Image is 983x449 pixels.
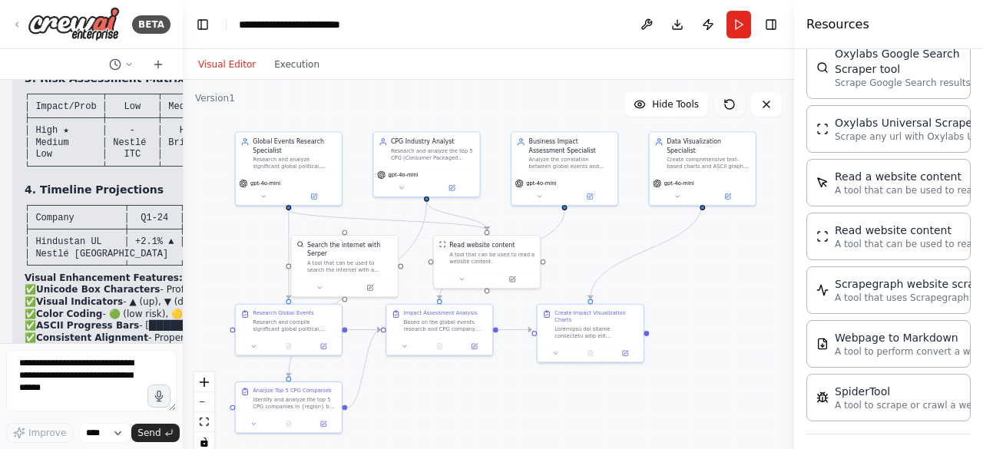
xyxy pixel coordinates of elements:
button: Open in side panel [309,342,339,352]
div: CPG Industry Analyst [391,137,475,146]
div: Create Impact Visualization ChartsLoremipsu dol sitame consectetu adip elit seddoeiusmodte incidi... [537,304,644,363]
strong: Unicode Box Characters [36,284,160,295]
nav: breadcrumb [239,17,372,32]
button: Open in side panel [459,342,489,352]
div: Version 1 [195,92,235,104]
button: Visual Editor [189,55,265,74]
button: Hide left sidebar [192,14,213,35]
button: Open in side panel [309,419,339,429]
g: Edge from 76f617a9-d34a-4c81-a599-11b78de9f0a0 to b7ebb410-4ea5-40ee-93a6-2cf61f74a272 [347,325,381,411]
div: Data Visualization SpecialistCreate comprehensive text-based charts and ASCII graphs showing proj... [649,131,756,206]
g: Edge from b7ebb410-4ea5-40ee-93a6-2cf61f74a272 to 233f96a6-a663-46dc-ae26-a9d50d7e5a60 [498,325,532,334]
strong: Color Coding [36,309,102,319]
img: ScrapeElementFromWebsiteTool [816,177,829,189]
span: Send [137,427,161,439]
div: Search the internet with Serper [307,241,392,258]
g: Edge from fdfa2b5d-f328-4ede-a262-cc62acb63fff to 76f617a9-d34a-4c81-a599-11b78de9f0a0 [284,202,431,377]
div: CPG Industry AnalystResearch and analyze the top 5 CPG (Consumer Packaged Goods) companies in {re... [372,131,480,197]
div: Business Impact Assessment Specialist [529,137,613,154]
button: zoom out [194,392,214,412]
div: Research and analyze significant global political, business, finance, and technology events from ... [253,157,336,170]
p: ✅ - Professional table borders ✅ - ▲ (up), ▼ (down), ● (stable), ★ (important) ✅ - 🟢 (low risk), ... [25,284,445,368]
button: Start a new chat [146,55,170,74]
button: Improve [6,423,73,443]
img: SpiderTool [816,391,829,404]
span: Improve [28,427,66,439]
span: gpt-4o-mini [250,180,280,187]
div: Research and compile significant global political, business, finance, and technology events that ... [253,319,336,332]
button: Open in side panel [703,191,752,201]
div: Global Events Research SpecialistResearch and analyze significant global political, business, fin... [235,131,343,206]
strong: Visual Indicators [36,296,123,307]
button: No output available [572,348,609,358]
div: Read website content [449,241,515,249]
img: SerperDevTool [297,241,304,248]
div: Analyze the correlation between global events and their potential impact on CPG companies' future... [529,157,613,170]
img: ScrapeWebsiteTool [816,230,829,243]
g: Edge from fdfa2b5d-f328-4ede-a262-cc62acb63fff to 173a9076-15a7-44e9-95e2-36405f321626 [422,202,491,230]
span: gpt-4o-mini [526,180,556,187]
button: No output available [270,342,307,352]
div: BETA [132,15,170,34]
button: Open in side panel [488,274,536,284]
button: Open in side panel [611,348,640,358]
div: Create comprehensive text-based charts and ASCII graphs showing projected changes in sales, reven... [667,157,750,170]
div: Analyze Top 5 CPG Companies [253,388,331,395]
strong: Consistent Alignment [36,332,148,343]
img: ScrapeWebsiteTool [439,241,446,248]
div: Data Visualization Specialist [667,137,750,154]
button: No output available [270,419,307,429]
button: Open in side panel [428,183,476,193]
g: Edge from 7f3bffad-d0ec-4088-95d8-159a862ab407 to b7ebb410-4ea5-40ee-93a6-2cf61f74a272 [435,210,569,299]
div: Global Events Research Specialist [253,137,336,154]
div: Business Impact Assessment SpecialistAnalyze the correlation between global events and their pote... [511,131,618,206]
strong: 4. Timeline Projections [25,183,164,196]
div: Impact Assessment AnalysisBased on the global events research and CPG company analysis, conduct a... [386,304,493,356]
button: Click to speak your automation idea [147,385,170,408]
button: Send [131,424,179,442]
div: Research and analyze the top 5 CPG (Consumer Packaged Goods) companies in {region}, focusing on t... [391,148,475,162]
div: Analyze Top 5 CPG CompaniesIdentify and analyze the top 5 CPG companies in {region} by market cap... [235,381,343,434]
strong: Visual Enhancement Features: [25,272,183,283]
button: No output available [422,342,458,352]
button: fit view [194,412,214,432]
div: Identify and analyze the top 5 CPG companies in {region} by market capitalization and revenue. Fo... [253,396,336,410]
g: Edge from 9e4939dc-c604-498b-baf8-6ab92401db83 to b7ebb410-4ea5-40ee-93a6-2cf61f74a272 [347,325,381,334]
div: Impact Assessment Analysis [404,310,478,317]
button: zoom in [194,372,214,392]
div: Loremipsu dol sitame consectetu adip elit seddoeiusmodte incididun utlabo etd MAGNA-aliqu enimadm... [554,325,638,339]
button: Open in side panel [346,282,394,292]
img: OxylabsUniversalScraperTool [816,123,829,135]
code: ┌─────────────────┬─────────┬─────────┬─────────┬─────────┐ │ Company │ Q1-24 │ Q2-24 │ Q3-24 │ Q... [25,200,417,271]
button: Hide Tools [624,92,708,117]
div: ScrapeWebsiteToolRead website contentA tool that can be used to read a website content. [433,235,541,289]
button: Open in side panel [565,191,614,201]
div: Research Global EventsResearch and compile significant global political, business, finance, and t... [235,304,343,356]
button: Open in side panel [290,191,338,201]
span: Hide Tools [652,98,699,111]
button: Execution [265,55,329,74]
g: Edge from 9d76bcda-c0cf-48b6-89ec-edae46fdbced to 9e4939dc-c604-498b-baf8-6ab92401db83 [284,210,293,299]
div: A tool that can be used to search the internet with a search_query. Supports different search typ... [307,259,392,273]
div: Based on the global events research and CPG company analysis, conduct a comprehensive impact asse... [404,319,488,332]
g: Edge from 9d76bcda-c0cf-48b6-89ec-edae46fdbced to 173a9076-15a7-44e9-95e2-36405f321626 [284,210,491,230]
img: ScrapegraphScrapeTool [816,284,829,296]
span: gpt-4o-mini [664,180,694,187]
button: Hide right sidebar [760,14,782,35]
img: SerplyWebpageToMarkdownTool [816,338,829,350]
button: Switch to previous chat [103,55,140,74]
img: Logo [28,7,120,41]
code: ┌─────────────┬─────────┬─────────┬─────────┐ │ Impact/Prob │ Low │ Medium │ High │ ├────────────... [25,89,273,172]
span: gpt-4o-mini [389,171,419,178]
div: A tool that can be used to read a website content. [449,251,535,265]
img: OxylabsGoogleSearchScraperTool [816,61,829,74]
strong: ASCII Progress Bars [36,320,139,331]
div: Research Global Events [253,310,313,317]
h4: Resources [806,15,869,34]
div: SerperDevToolSearch the internet with SerperA tool that can be used to search the internet with a... [291,235,399,297]
div: Create Impact Visualization Charts [554,310,638,324]
g: Edge from 33dce767-133a-4436-862d-8a91bd7d7e9d to 233f96a6-a663-46dc-ae26-a9d50d7e5a60 [586,202,707,299]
